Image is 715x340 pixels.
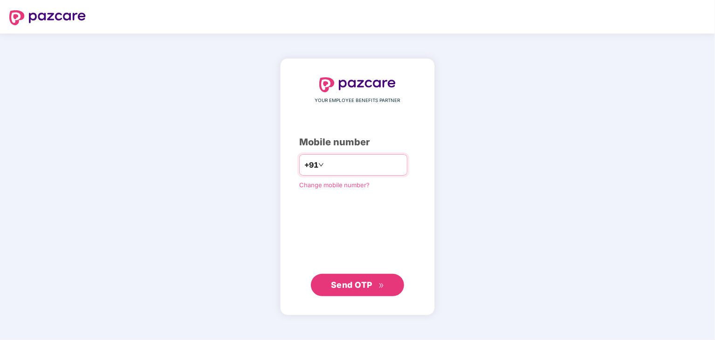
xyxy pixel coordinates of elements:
[311,274,404,296] button: Send OTPdouble-right
[9,10,86,25] img: logo
[304,159,318,171] span: +91
[299,135,416,150] div: Mobile number
[378,283,385,289] span: double-right
[331,280,372,290] span: Send OTP
[318,162,324,168] span: down
[299,181,370,189] a: Change mobile number?
[315,97,400,104] span: YOUR EMPLOYEE BENEFITS PARTNER
[319,77,396,92] img: logo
